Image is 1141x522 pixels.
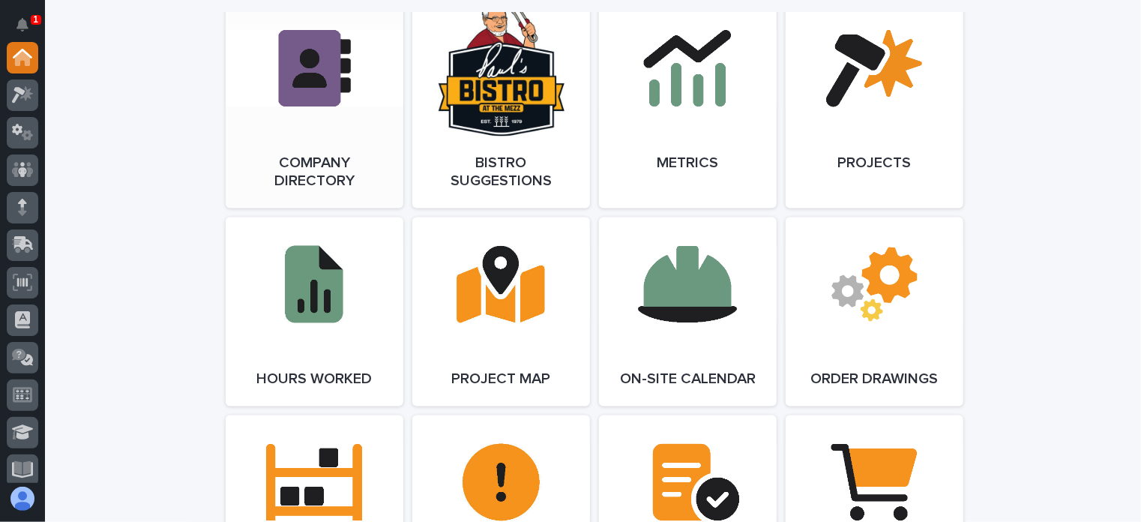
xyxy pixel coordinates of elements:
[786,1,963,208] a: Projects
[19,18,38,42] div: Notifications1
[599,217,777,406] a: On-Site Calendar
[786,217,963,406] a: Order Drawings
[226,1,403,208] a: Company Directory
[599,1,777,208] a: Metrics
[412,1,590,208] a: Bistro Suggestions
[7,483,38,514] button: users-avatar
[226,217,403,406] a: Hours Worked
[33,14,38,25] p: 1
[412,217,590,406] a: Project Map
[7,9,38,40] button: Notifications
